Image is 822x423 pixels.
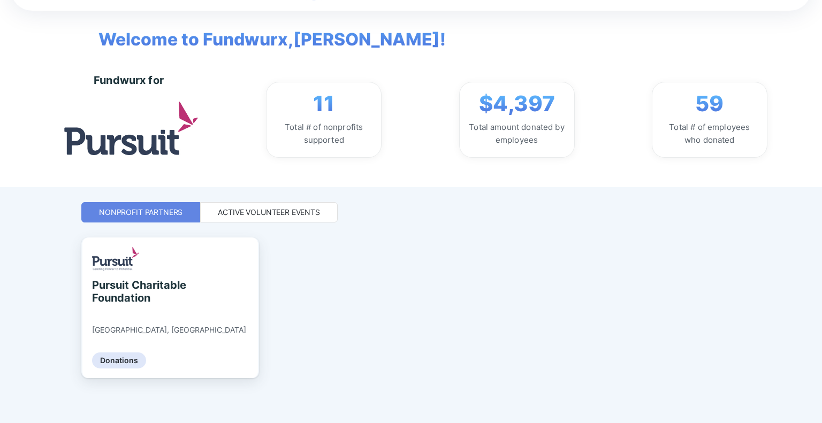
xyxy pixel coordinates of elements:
img: logo.jpg [64,102,198,155]
span: 59 [695,91,724,117]
div: Total amount donated by employees [468,121,566,147]
span: $4,397 [479,91,555,117]
div: Donations [92,352,146,368]
div: Fundwurx for [94,74,164,87]
div: Pursuit Charitable Foundation [92,279,190,304]
div: Total # of employees who donated [661,121,758,147]
div: Nonprofit Partners [99,207,182,218]
div: [GEOGRAPHIC_DATA], [GEOGRAPHIC_DATA] [92,325,246,335]
div: Active Volunteer Events [218,207,320,218]
div: Total # of nonprofits supported [275,121,372,147]
span: 11 [313,91,334,117]
span: Welcome to Fundwurx, [PERSON_NAME] ! [82,11,446,52]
